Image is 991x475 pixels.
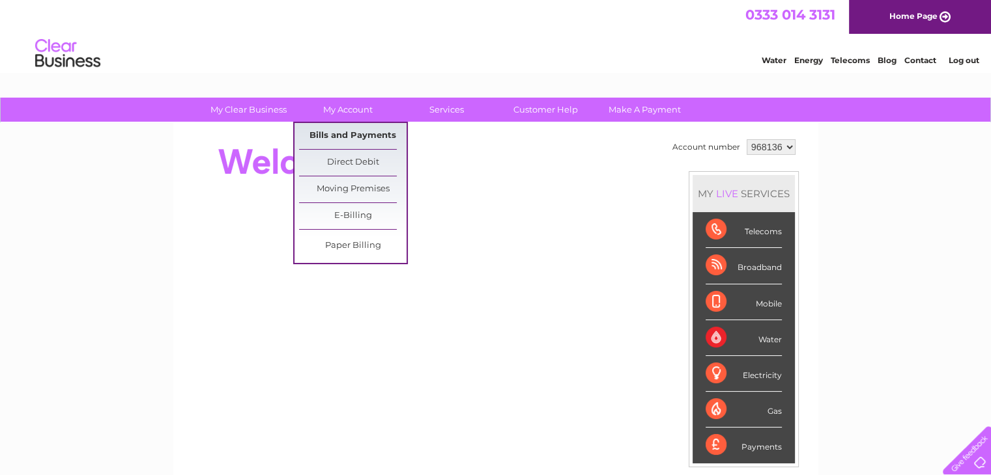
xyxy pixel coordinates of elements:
a: E-Billing [299,203,407,229]
a: Make A Payment [591,98,698,122]
a: Direct Debit [299,150,407,176]
div: Payments [706,428,782,463]
a: Contact [904,55,936,65]
a: Telecoms [831,55,870,65]
div: Clear Business is a trading name of Verastar Limited (registered in [GEOGRAPHIC_DATA] No. 3667643... [188,7,804,63]
div: Gas [706,392,782,428]
a: Bills and Payments [299,123,407,149]
a: Blog [878,55,897,65]
a: Energy [794,55,823,65]
a: Log out [948,55,979,65]
td: Account number [669,136,743,158]
a: Moving Premises [299,176,407,202]
img: logo.png [35,34,101,74]
a: 0333 014 3131 [745,7,835,23]
a: My Account [294,98,401,122]
div: Electricity [706,356,782,392]
div: MY SERVICES [693,175,795,212]
div: Telecoms [706,212,782,248]
div: Mobile [706,284,782,320]
div: Broadband [706,248,782,284]
a: My Clear Business [195,98,302,122]
a: Customer Help [492,98,599,122]
a: Paper Billing [299,233,407,259]
a: Water [762,55,786,65]
div: Water [706,320,782,356]
a: Services [393,98,500,122]
div: LIVE [713,187,741,200]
